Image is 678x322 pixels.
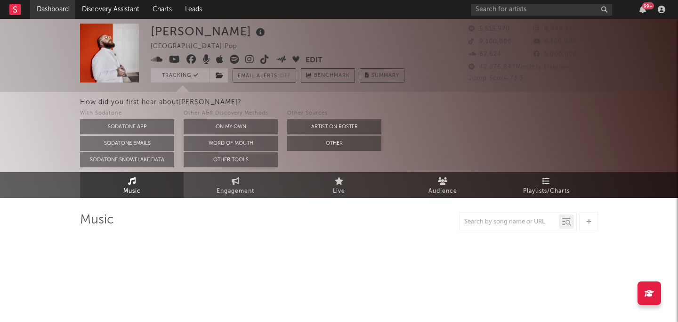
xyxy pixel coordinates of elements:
[333,186,345,197] span: Live
[642,2,654,9] div: 99 +
[468,39,512,45] span: 9,100,000
[287,119,381,134] button: Artist on Roster
[468,26,510,32] span: 5,515,970
[494,172,598,198] a: Playlists/Charts
[287,108,381,119] div: Other Sources
[80,152,174,167] button: Sodatone Snowflake Data
[184,152,278,167] button: Other Tools
[314,70,350,82] span: Benchmark
[80,172,184,198] a: Music
[468,64,573,70] span: 42,876,847 Monthly Listeners
[533,26,576,32] span: 8,946,335
[533,39,577,45] span: 6,100,000
[80,119,174,134] button: Sodatone App
[428,186,457,197] span: Audience
[151,24,267,39] div: [PERSON_NAME]
[306,55,323,66] button: Edit
[533,51,577,58] span: 5,000,000
[123,186,141,197] span: Music
[80,108,174,119] div: With Sodatone
[233,68,296,83] button: Email AlertsOff
[184,108,278,119] div: Other A&R Discovery Methods
[360,68,404,83] button: Summary
[391,172,494,198] a: Audience
[460,218,559,226] input: Search by song name or URL
[151,68,210,83] button: Tracking
[468,51,501,58] span: 87,624
[471,4,612,16] input: Search for artists
[80,97,678,108] div: How did you first hear about [PERSON_NAME] ?
[287,172,391,198] a: Live
[287,136,381,151] button: Other
[80,136,174,151] button: Sodatone Emails
[523,186,570,197] span: Playlists/Charts
[184,119,278,134] button: On My Own
[468,75,523,82] span: Jump Score: 73.3
[301,68,355,83] a: Benchmark
[371,73,399,78] span: Summary
[184,172,287,198] a: Engagement
[217,186,254,197] span: Engagement
[184,136,278,151] button: Word Of Mouth
[280,74,291,79] em: Off
[151,41,248,52] div: [GEOGRAPHIC_DATA] | Pop
[639,6,646,13] button: 99+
